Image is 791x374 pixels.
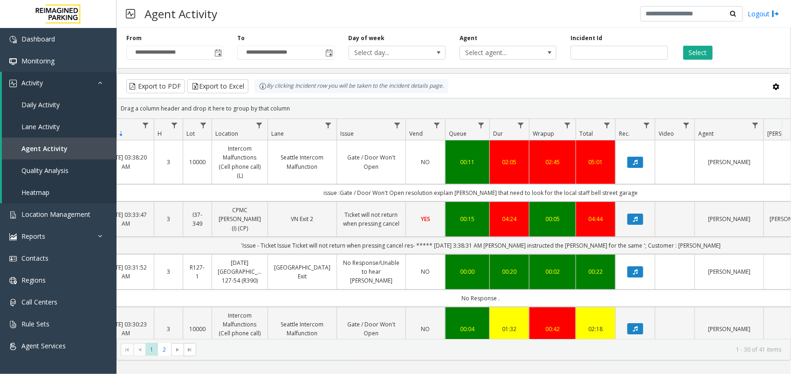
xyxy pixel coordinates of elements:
[2,94,117,116] a: Daily Activity
[9,80,17,87] img: 'icon'
[349,46,426,59] span: Select day...
[475,119,488,132] a: Queue Filter Menu
[189,325,206,333] a: 10000
[215,130,238,138] span: Location
[171,343,184,356] span: Go to the next page
[322,119,335,132] a: Lane Filter Menu
[421,215,430,223] span: YES
[21,188,49,197] span: Heatmap
[253,119,266,132] a: Location Filter Menu
[619,130,630,138] span: Rec.
[274,215,331,223] a: VN Exit 2
[158,130,162,138] span: H
[495,267,523,276] a: 00:20
[197,119,210,132] a: Lot Filter Menu
[139,119,152,132] a: Date Filter Menu
[9,299,17,306] img: 'icon'
[659,130,674,138] span: Video
[21,319,49,328] span: Rule Sets
[582,215,610,223] a: 04:44
[160,158,177,166] a: 3
[421,268,430,276] span: NO
[9,58,17,65] img: 'icon'
[451,158,484,166] a: 00:11
[104,320,148,338] a: [DATE] 03:30:23 AM
[324,46,334,59] span: Toggle popup
[21,232,45,241] span: Reports
[451,215,484,223] a: 00:15
[158,343,171,356] span: Page 2
[104,263,148,281] a: [DATE] 03:31:52 AM
[343,320,400,338] a: Gate / Door Won't Open
[431,119,443,132] a: Vend Filter Menu
[126,34,142,42] label: From
[254,79,448,93] div: By clicking Incident row you will be taken to the incident details page.
[748,9,779,19] a: Logout
[218,144,262,180] a: Intercom Malfunctions (Cell phone call) (L)
[451,325,484,333] div: 00:04
[21,78,43,87] span: Activity
[9,277,17,284] img: 'icon'
[168,119,181,132] a: H Filter Menu
[140,2,222,25] h3: Agent Activity
[21,210,90,219] span: Location Management
[160,215,177,223] a: 3
[561,119,574,132] a: Wrapup Filter Menu
[680,119,693,132] a: Video Filter Menu
[535,267,570,276] a: 00:02
[409,130,423,138] span: Vend
[535,325,570,333] a: 00:42
[701,158,758,166] a: [PERSON_NAME]
[2,138,117,159] a: Agent Activity
[117,119,791,339] div: Data table
[259,83,267,90] img: infoIcon.svg
[579,130,593,138] span: Total
[343,210,400,228] a: Ticket will not return when pressing cancel
[582,325,610,333] a: 02:18
[495,325,523,333] a: 01:32
[145,343,158,356] span: Page 1
[449,130,467,138] span: Queue
[391,119,404,132] a: Issue Filter Menu
[21,276,46,284] span: Regions
[213,46,223,59] span: Toggle popup
[683,46,713,60] button: Select
[9,36,17,43] img: 'icon'
[451,267,484,276] a: 00:00
[535,158,570,166] a: 02:45
[343,258,400,285] a: No Response/Unable to hear [PERSON_NAME]
[9,233,17,241] img: 'icon'
[186,130,195,138] span: Lot
[535,215,570,223] a: 00:05
[460,34,477,42] label: Agent
[21,144,68,153] span: Agent Activity
[640,119,653,132] a: Rec. Filter Menu
[495,158,523,166] a: 02:05
[412,325,440,333] a: NO
[582,158,610,166] a: 05:01
[104,153,148,171] a: [DATE] 03:38:20 AM
[9,255,17,263] img: 'icon'
[237,34,245,42] label: To
[701,325,758,333] a: [PERSON_NAME]
[189,158,206,166] a: 10000
[698,130,714,138] span: Agent
[460,46,537,59] span: Select agent...
[21,166,69,175] span: Quality Analysis
[160,325,177,333] a: 3
[126,2,135,25] img: pageIcon
[343,153,400,171] a: Gate / Door Won't Open
[274,263,331,281] a: [GEOGRAPHIC_DATA] Exit
[495,215,523,223] a: 04:24
[274,153,331,171] a: Seattle Intercom Malfunction
[412,158,440,166] a: NO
